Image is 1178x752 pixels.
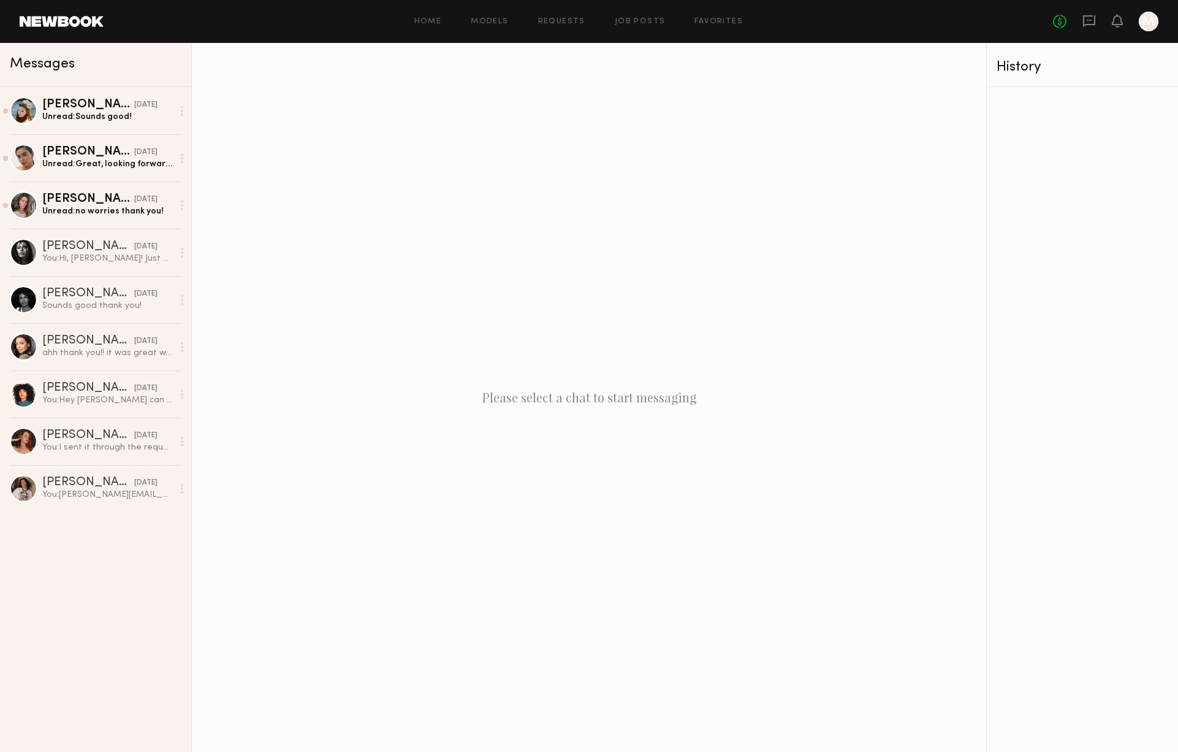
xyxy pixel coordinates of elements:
[134,430,158,442] div: [DATE]
[414,18,442,26] a: Home
[42,288,134,300] div: [PERSON_NAME]
[42,477,134,489] div: [PERSON_NAME] S.
[10,57,75,71] span: Messages
[42,240,134,253] div: [PERSON_NAME]
[134,99,158,111] div: [DATE]
[42,99,134,111] div: [PERSON_NAME]
[42,382,134,394] div: [PERSON_NAME]
[615,18,666,26] a: Job Posts
[192,43,986,752] div: Please select a chat to start messaging
[134,383,158,394] div: [DATE]
[134,241,158,253] div: [DATE]
[471,18,508,26] a: Models
[134,147,158,158] div: [DATE]
[42,347,173,359] div: ahh thank you!! it was great working with you :)
[42,489,173,501] div: You: [PERSON_NAME][EMAIL_ADDRESS][PERSON_NAME][DOMAIN_NAME] works. Or, you can put the content in...
[42,205,173,217] div: Unread: no worries thank you!
[997,60,1168,74] div: History
[1139,12,1158,31] a: M
[134,336,158,347] div: [DATE]
[42,193,134,205] div: [PERSON_NAME]
[538,18,585,26] a: Requests
[694,18,743,26] a: Favorites
[42,300,173,312] div: Sounds good thank you!
[42,253,173,264] div: You: Hi, [PERSON_NAME]! Just wondering if you saw the message above. Thank you!
[42,146,134,158] div: [PERSON_NAME]
[42,158,173,170] div: Unread: Great, looking forward to receiving product!
[42,111,173,123] div: Unread: Sounds good!
[134,288,158,300] div: [DATE]
[134,194,158,205] div: [DATE]
[42,335,134,347] div: [PERSON_NAME]
[42,442,173,453] div: You: I sent it through the request edits section on here.
[42,394,173,406] div: You: Hey [PERSON_NAME] can you please upload all of your edited and individual clips/photos to th...
[42,429,134,442] div: [PERSON_NAME]
[134,477,158,489] div: [DATE]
